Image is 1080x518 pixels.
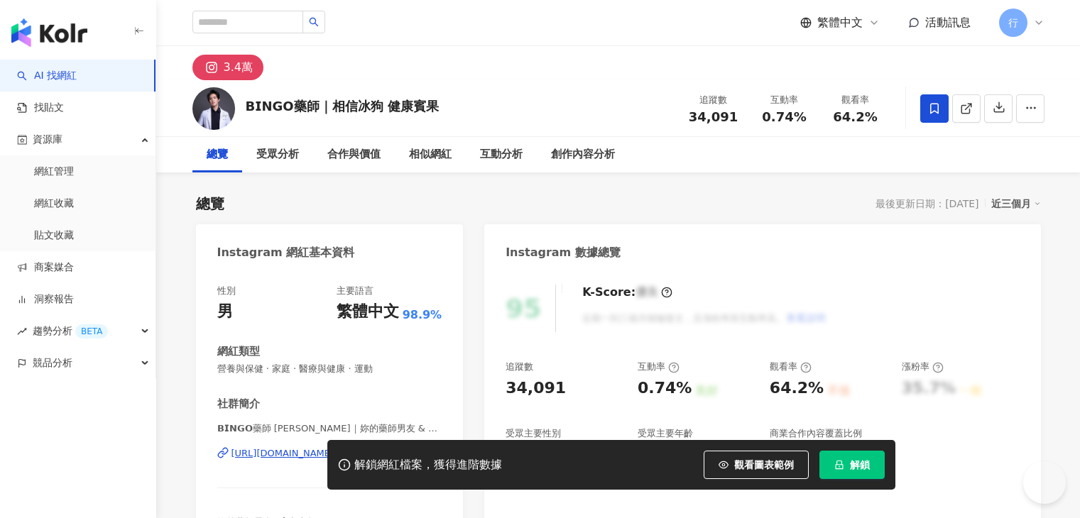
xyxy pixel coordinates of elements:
span: 64.2% [833,110,877,124]
div: 創作內容分析 [551,146,615,163]
div: 追蹤數 [506,360,533,373]
div: 觀看率 [829,93,883,107]
span: 競品分析 [33,347,72,379]
button: 觀看圖表範例 [704,451,809,479]
div: 總覽 [196,194,224,214]
div: 網紅類型 [217,344,260,359]
div: 互動率 [758,93,812,107]
span: 行 [1008,15,1018,31]
a: 商案媒合 [17,260,74,275]
span: 趨勢分析 [33,315,108,347]
div: 相似網紅 [409,146,452,163]
div: 解鎖網紅檔案，獲得進階數據 [354,458,502,473]
span: 0.74% [762,110,806,124]
div: K-Score : [582,285,672,300]
div: 34,091 [506,378,566,399]
span: 34,091 [689,109,738,124]
div: 社群簡介 [217,397,260,412]
a: 網紅收藏 [34,197,74,211]
div: 主要語言 [337,285,373,297]
a: searchAI 找網紅 [17,69,77,83]
div: 商業合作內容覆蓋比例 [770,427,862,440]
div: 𝗕𝗜𝗡𝗚𝗢藥師｜相信冰狗 健康賓果 [246,97,439,115]
span: rise [17,326,27,336]
div: 漲粉率 [902,360,944,373]
div: 受眾主要年齡 [638,427,693,440]
a: 貼文收藏 [34,228,74,243]
a: 找貼文 [17,101,64,115]
div: 觀看率 [770,360,812,373]
div: 繁體中文 [337,301,399,323]
div: 總覽 [207,146,228,163]
div: Instagram 數據總覽 [506,245,621,260]
div: 受眾分析 [256,146,299,163]
div: 合作與價值 [327,146,381,163]
div: BETA [75,324,108,338]
span: 活動訊息 [925,16,971,29]
div: 受眾主要性別 [506,427,561,440]
div: Instagram 網紅基本資料 [217,245,355,260]
div: 男 [217,301,233,323]
div: 互動率 [638,360,680,373]
span: 營養與保健 · 家庭 · 醫療與健康 · 運動 [217,363,442,375]
img: logo [11,18,87,47]
div: 0.74% [638,378,692,399]
span: 繁體中文 [817,15,863,31]
img: KOL Avatar [192,87,235,130]
span: 觀看圖表範例 [734,459,794,470]
span: lock [834,460,844,470]
a: 網紅管理 [34,165,74,179]
div: 最後更新日期：[DATE] [876,198,978,209]
div: 64.2% [770,378,824,399]
div: 近三個月 [991,194,1041,213]
div: 性別 [217,285,236,297]
span: 資源庫 [33,123,62,155]
span: 98.9% [403,307,442,323]
a: 洞察報告 [17,292,74,307]
button: 3.4萬 [192,55,263,80]
div: 3.4萬 [224,57,253,77]
span: 解鎖 [850,459,870,470]
div: 互動分析 [480,146,523,163]
div: 追蹤數 [687,93,741,107]
span: 𝗕𝗜𝗡𝗚𝗢藥師 [PERSON_NAME]｜妳的藥師男友 & 育兒老師 | bingo_can_help [217,422,442,435]
button: 解鎖 [819,451,885,479]
span: search [309,17,319,27]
